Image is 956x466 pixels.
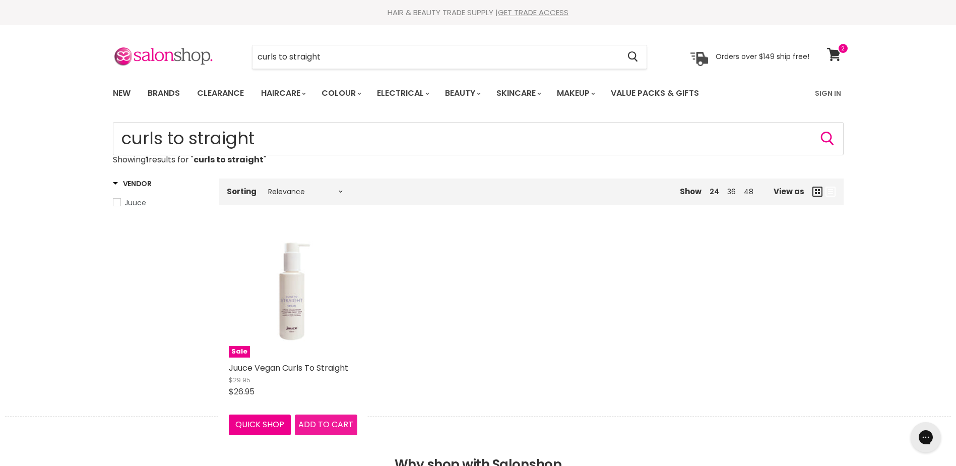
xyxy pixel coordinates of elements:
span: $29.95 [229,375,250,385]
span: Add to cart [298,419,353,430]
form: Product [252,45,647,69]
span: View as [774,187,804,196]
button: Search [819,131,836,147]
a: Juuce [113,197,206,208]
a: Haircare [253,83,312,104]
a: New [105,83,138,104]
a: Juuce Vegan Curls To Straight [229,362,348,374]
p: Showing results for " " [113,155,844,164]
p: Orders over $149 ship free! [716,52,809,61]
span: $26.95 [229,386,254,397]
div: HAIR & BEAUTY TRADE SUPPLY | [100,8,856,18]
input: Search [252,45,620,69]
form: Product [113,122,844,155]
strong: curls to straight [194,154,264,165]
img: Juuce Vegan Curls To Straight [265,229,322,358]
a: Value Packs & Gifts [603,83,707,104]
input: Search [113,122,844,155]
a: Makeup [549,83,601,104]
span: Juuce [124,198,146,208]
nav: Main [100,79,856,108]
a: Sign In [809,83,847,104]
h3: Vendor [113,179,152,189]
a: Colour [314,83,367,104]
a: Juuce Vegan Curls To StraightSale [229,229,357,358]
button: Search [620,45,647,69]
a: Beauty [437,83,487,104]
span: Show [680,186,702,197]
button: Quick shop [229,415,291,435]
a: 36 [727,187,736,197]
button: Add to cart [295,415,357,435]
a: Brands [140,83,187,104]
ul: Main menu [105,79,758,108]
a: Clearance [189,83,251,104]
strong: 1 [146,154,149,165]
a: 48 [744,187,753,197]
a: GET TRADE ACCESS [498,7,568,18]
label: Sorting [227,187,257,196]
a: Electrical [369,83,435,104]
a: 24 [710,187,719,197]
iframe: Gorgias live chat messenger [906,419,946,456]
span: Sale [229,346,250,358]
a: Skincare [489,83,547,104]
